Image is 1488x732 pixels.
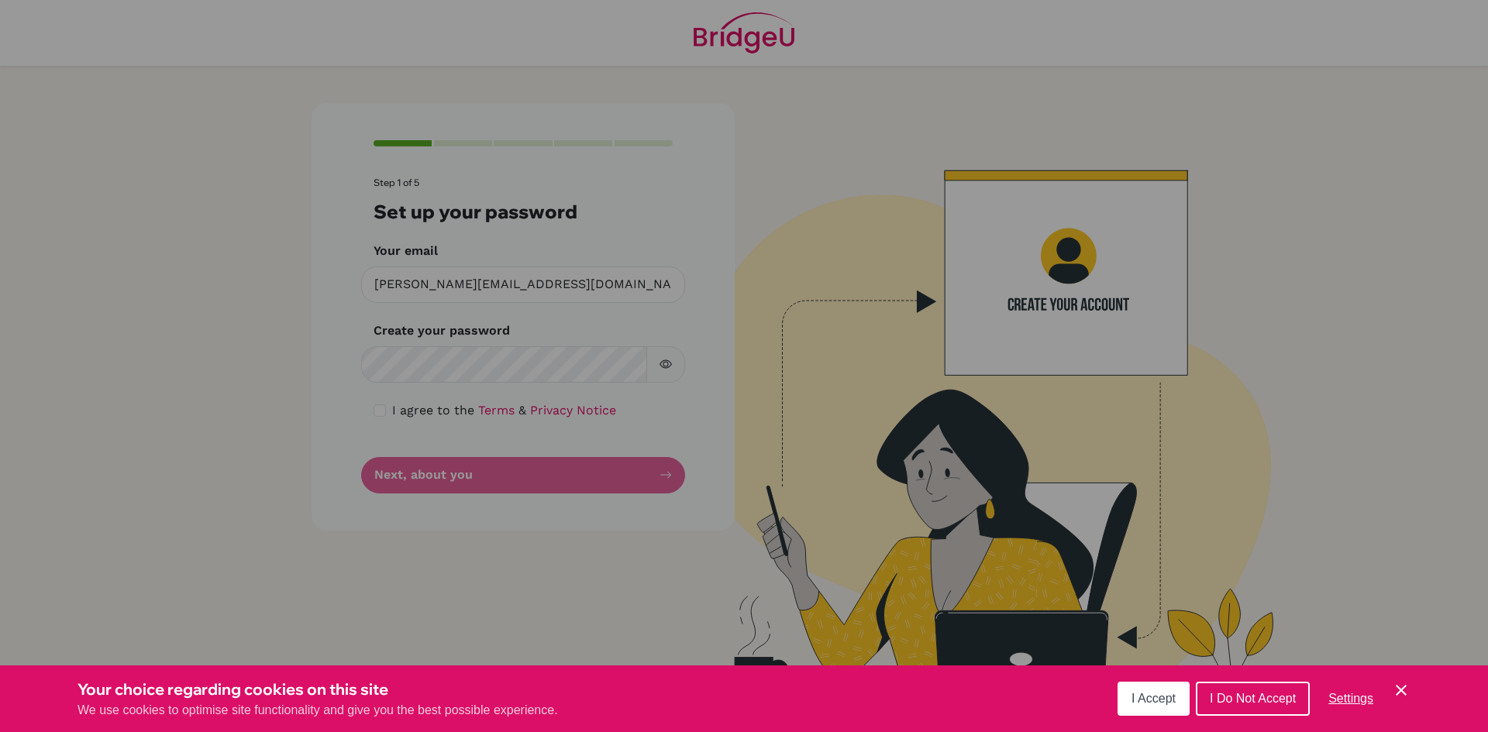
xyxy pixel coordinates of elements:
[1316,683,1386,714] button: Settings
[1392,681,1410,699] button: Save and close
[77,678,558,701] h3: Your choice regarding cookies on this site
[1328,692,1373,705] span: Settings
[1210,692,1296,705] span: I Do Not Accept
[1196,682,1310,716] button: I Do Not Accept
[1118,682,1190,716] button: I Accept
[1131,692,1176,705] span: I Accept
[77,701,558,720] p: We use cookies to optimise site functionality and give you the best possible experience.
